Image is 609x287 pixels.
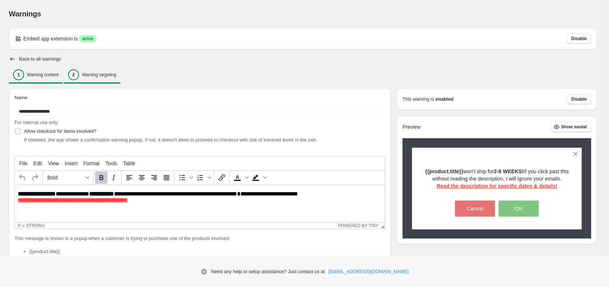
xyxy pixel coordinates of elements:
[19,56,61,62] h2: Back to all warnings
[455,201,495,217] button: Cancel
[68,69,79,80] div: 2
[64,67,121,82] button: 2Warning targeting
[105,160,117,166] span: Tools
[378,222,385,229] div: Resize
[436,96,453,103] strong: enabled
[95,171,107,184] button: Bold
[47,175,83,181] span: Bold
[9,10,41,18] span: Warnings
[16,171,29,184] button: Undo
[19,160,28,166] span: File
[425,168,463,174] strong: {{product.title}}
[15,235,385,242] p: This message is shown in a popup when a customer is trying to purchase one of the products involved:
[499,201,539,217] button: OK
[29,248,385,255] li: {{product.title}}
[329,268,409,275] a: [EMAIL_ADDRESS][DOMAIN_NAME]
[123,171,135,184] button: Align left
[402,96,434,103] p: This warning is
[250,171,268,184] div: Background color
[82,36,93,42] span: active
[18,223,21,228] div: p
[23,35,78,42] p: Embed app extension is
[338,223,379,228] a: Powered by Tiny
[83,160,99,166] span: Format
[123,160,135,166] span: Table
[22,223,25,228] div: »
[107,171,120,184] button: Italic
[231,171,250,184] div: Text color
[425,168,569,190] p: won't ship for If you click past this without reading the description, I will ignore your emails.
[24,137,316,143] span: If checked, the app shows a confirmation warning popup. If not, it doesn't allow to proceed to ch...
[15,120,58,125] span: For internal use only.
[29,171,41,184] button: Redo
[437,183,557,189] span: Read the description for specific dates & details!
[176,171,194,184] div: Bullet list
[13,69,24,80] div: 1
[48,160,59,166] span: View
[571,36,587,42] span: Disable
[65,160,78,166] span: Insert
[9,67,63,82] button: 1Warning content
[194,171,212,184] div: Numbered list
[551,122,591,132] button: Show modal
[216,171,228,184] button: Insert/edit link
[402,124,421,130] h2: Preview
[571,96,587,102] span: Disable
[160,171,173,184] button: Justify
[82,72,116,78] p: Warning targeting
[567,94,591,104] button: Disable
[135,171,148,184] button: Align center
[494,168,524,174] strong: 2-8 WEEKS!
[148,171,160,184] button: Align right
[15,95,27,100] span: Name
[27,72,59,78] p: Warning content
[26,223,45,228] div: strong
[44,171,92,184] button: Formats
[15,185,385,222] iframe: Rich Text Area
[24,128,97,134] span: Allow checkout for items involved?
[567,34,591,44] button: Disable
[34,160,42,166] span: Edit
[561,124,587,130] span: Show modal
